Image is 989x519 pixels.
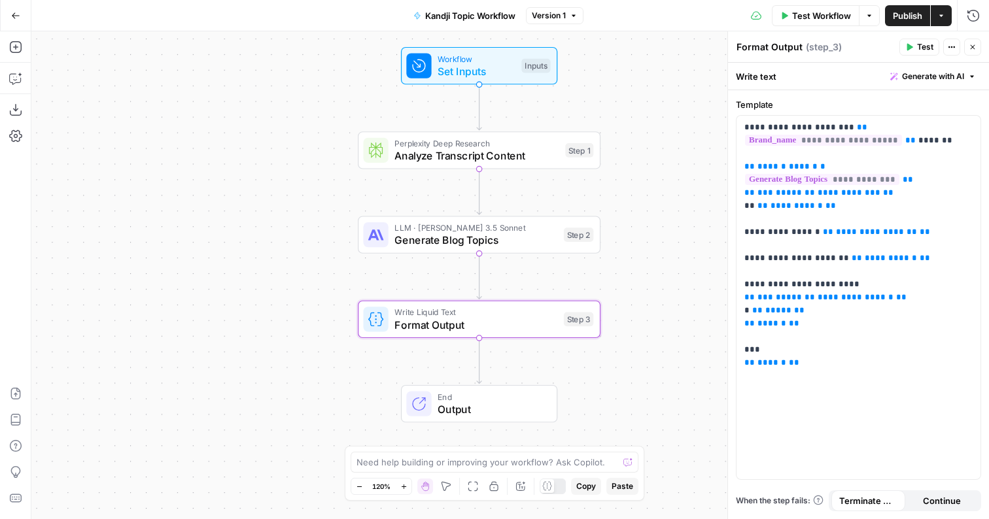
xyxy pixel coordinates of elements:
span: Format Output [394,317,557,333]
span: Analyze Transcript Content [394,148,559,163]
a: When the step fails: [736,495,824,507]
button: Version 1 [526,7,583,24]
div: EndOutput [358,385,600,422]
span: Publish [893,9,922,22]
button: Continue [905,490,979,511]
button: Kandji Topic Workflow [406,5,523,26]
span: ( step_3 ) [806,41,842,54]
span: Write Liquid Text [394,306,557,318]
button: Copy [571,478,601,495]
g: Edge from step_3 to end [477,338,481,383]
span: Paste [612,480,633,492]
button: Paste [606,478,638,495]
span: Test [917,41,933,53]
div: WorkflowSet InputsInputs [358,47,600,84]
span: Generate with AI [902,71,964,82]
label: Template [736,98,981,111]
span: Copy [576,480,596,492]
span: Generate Blog Topics [394,233,557,248]
span: Output [438,401,544,417]
span: Test Workflow [792,9,851,22]
div: LLM · [PERSON_NAME] 3.5 SonnetGenerate Blog TopicsStep 2 [358,216,600,253]
button: Test Workflow [772,5,859,26]
div: Write text [728,63,989,90]
g: Edge from start to step_1 [477,84,481,129]
span: Kandji Topic Workflow [425,9,515,22]
span: Workflow [438,52,515,65]
div: Step 2 [564,227,593,242]
div: Inputs [521,59,550,73]
button: Publish [885,5,930,26]
span: Perplexity Deep Research [394,137,559,150]
div: Write Liquid TextFormat OutputStep 3 [358,301,600,338]
span: Version 1 [532,10,566,22]
button: Generate with AI [885,68,981,85]
span: End [438,390,544,403]
g: Edge from step_2 to step_3 [477,254,481,299]
div: Step 3 [564,312,593,327]
span: Continue [923,494,961,507]
span: Terminate Workflow [839,494,897,507]
span: 120% [372,481,390,492]
textarea: Format Output [737,41,803,54]
g: Edge from step_1 to step_2 [477,169,481,214]
div: Step 1 [565,143,593,158]
span: LLM · [PERSON_NAME] 3.5 Sonnet [394,222,557,234]
button: Test [899,39,939,56]
span: Set Inputs [438,63,515,79]
div: Perplexity Deep ResearchAnalyze Transcript ContentStep 1 [358,131,600,169]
